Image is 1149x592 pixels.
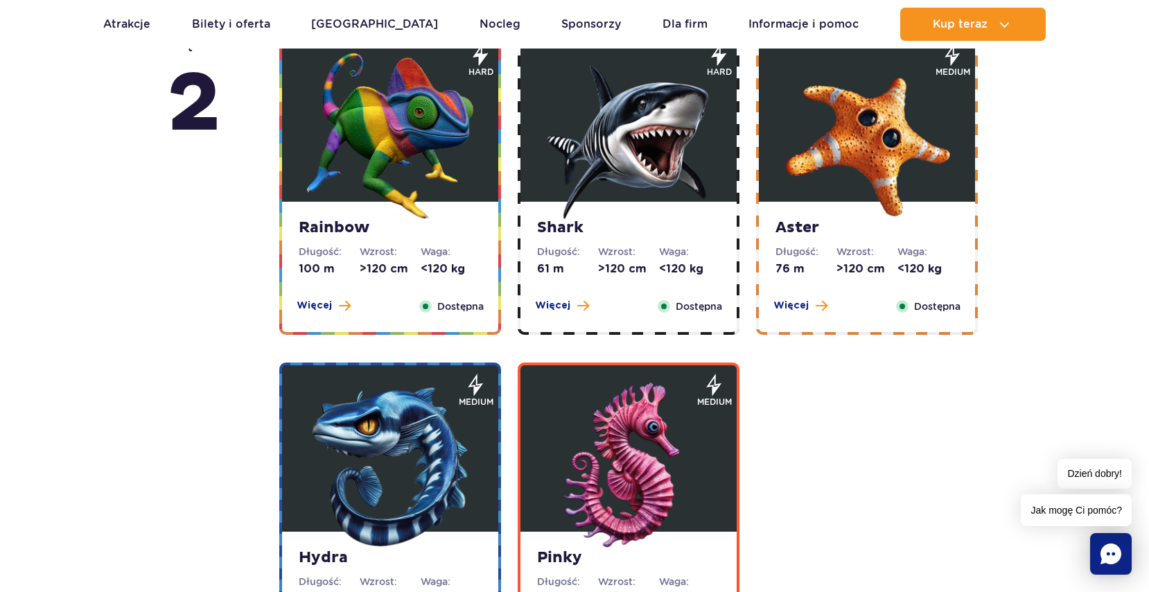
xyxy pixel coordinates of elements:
dt: Długość: [299,575,360,589]
dt: Waga: [897,245,958,259]
dt: Waga: [421,575,482,589]
a: Dla firm [663,8,708,41]
dt: Wzrost: [360,245,421,259]
dt: Waga: [659,245,720,259]
span: medium [936,66,970,78]
a: Informacje i pomoc [748,8,859,41]
dt: Długość: [775,245,836,259]
span: Więcej [773,299,809,313]
span: Więcej [535,299,570,313]
span: hard [468,66,493,78]
dd: <120 kg [421,261,482,277]
dt: Długość: [299,245,360,259]
button: Więcej [535,299,589,313]
img: 683e9ed2afc0b776388788.png [545,383,712,549]
strong: Aster [775,218,958,238]
dt: Długość: [537,245,598,259]
dt: Wzrost: [598,245,659,259]
dd: >120 cm [360,261,421,277]
span: Dostępna [914,299,961,314]
span: Kup teraz [933,18,988,31]
dt: Długość: [537,575,598,589]
img: 683e9e9ba8332218919957.png [545,53,712,219]
dd: >120 cm [836,261,897,277]
dt: Wzrost: [360,575,421,589]
a: Nocleg [480,8,520,41]
span: Dostępna [676,299,722,314]
span: hard [707,66,732,78]
dd: 61 m [537,261,598,277]
dt: Wzrost: [836,245,897,259]
dd: 76 m [775,261,836,277]
img: 683e9eae63fef643064232.png [784,53,950,219]
button: Więcej [773,299,827,313]
dd: 100 m [299,261,360,277]
dt: Wzrost: [598,575,659,589]
dt: Waga: [659,575,720,589]
dt: Waga: [421,245,482,259]
span: medium [697,396,732,408]
span: Więcej [297,299,332,313]
strong: Hydra [299,548,482,568]
a: Sponsorzy [561,8,621,41]
dd: <120 kg [659,261,720,277]
button: Kup teraz [900,8,1046,41]
span: Dzień dobry! [1058,459,1132,489]
strong: Rainbow [299,218,482,238]
span: Dostępna [437,299,484,314]
strong: piętro [167,33,222,156]
dd: >120 cm [598,261,659,277]
strong: Pinky [537,548,720,568]
a: [GEOGRAPHIC_DATA] [311,8,438,41]
button: Więcej [297,299,351,313]
dd: <120 kg [897,261,958,277]
span: 2 [167,53,222,156]
img: 683e9e7576148617438286.png [307,53,473,219]
a: Atrakcje [103,8,150,41]
img: 683e9ec0cbacc283990474.png [307,383,473,549]
span: Jak mogę Ci pomóc? [1021,494,1132,526]
span: medium [459,396,493,408]
strong: Shark [537,218,720,238]
div: Chat [1090,533,1132,575]
a: Bilety i oferta [192,8,270,41]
